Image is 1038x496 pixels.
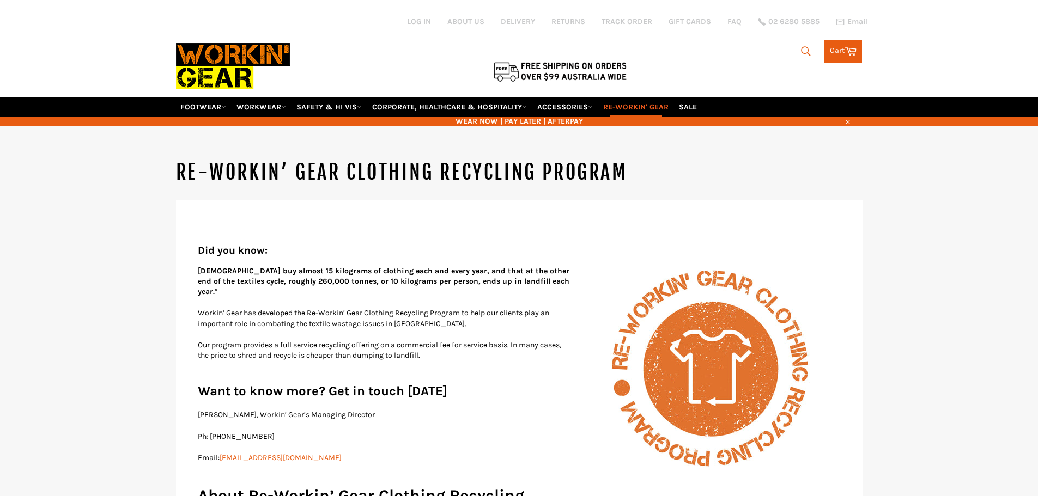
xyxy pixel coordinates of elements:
[176,116,863,126] span: WEAR NOW | PAY LATER | AFTERPAY
[198,431,841,442] p: Ph: [PHONE_NUMBER]
[198,452,841,463] p: Email:
[198,243,841,258] h2: Did you know:
[447,16,484,27] a: ABOUT US
[176,35,290,97] img: Workin Gear leaders in Workwear, Safety Boots, PPE, Uniforms. Australia's No.1 in Workwear
[551,16,585,27] a: RETURNS
[198,266,569,297] strong: [DEMOGRAPHIC_DATA] buy almost 15 kilograms of clothing each and every year, and that at the other...
[847,18,868,26] span: Email
[599,97,673,117] a: RE-WORKIN' GEAR
[824,40,862,63] a: Cart
[292,97,366,117] a: SAFETY & HI VIS
[368,97,531,117] a: CORPORATE, HEALTHCARE & HOSPITALITY
[533,97,597,117] a: ACCESSORIES
[198,382,841,400] h3: Want to know more? Get in touch [DATE]
[836,17,868,26] a: Email
[407,17,431,26] a: Log in
[675,97,701,117] a: SALE
[198,340,841,361] p: Our program provides a full service recycling offering on a commercial fee for service basis. In ...
[768,18,820,26] span: 02 6280 5885
[492,60,628,83] img: Flat $9.95 shipping Australia wide
[198,409,841,420] p: [PERSON_NAME], Workin’ Gear’s Managing Director
[579,243,841,493] img: Re-Workin' Gear - Clothing Recyvlnc Program
[176,159,863,186] h1: Re-Workin’ Gear Clothing Recycling Program
[727,16,742,27] a: FAQ
[602,16,652,27] a: TRACK ORDER
[198,308,841,329] p: Workin’ Gear has developed the Re-Workin’ Gear Clothing Recycling Program to help our clients pla...
[176,97,230,117] a: FOOTWEAR
[669,16,711,27] a: GIFT CARDS
[232,97,290,117] a: WORKWEAR
[501,16,535,27] a: DELIVERY
[220,453,342,462] a: [EMAIL_ADDRESS][DOMAIN_NAME]
[758,18,820,26] a: 02 6280 5885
